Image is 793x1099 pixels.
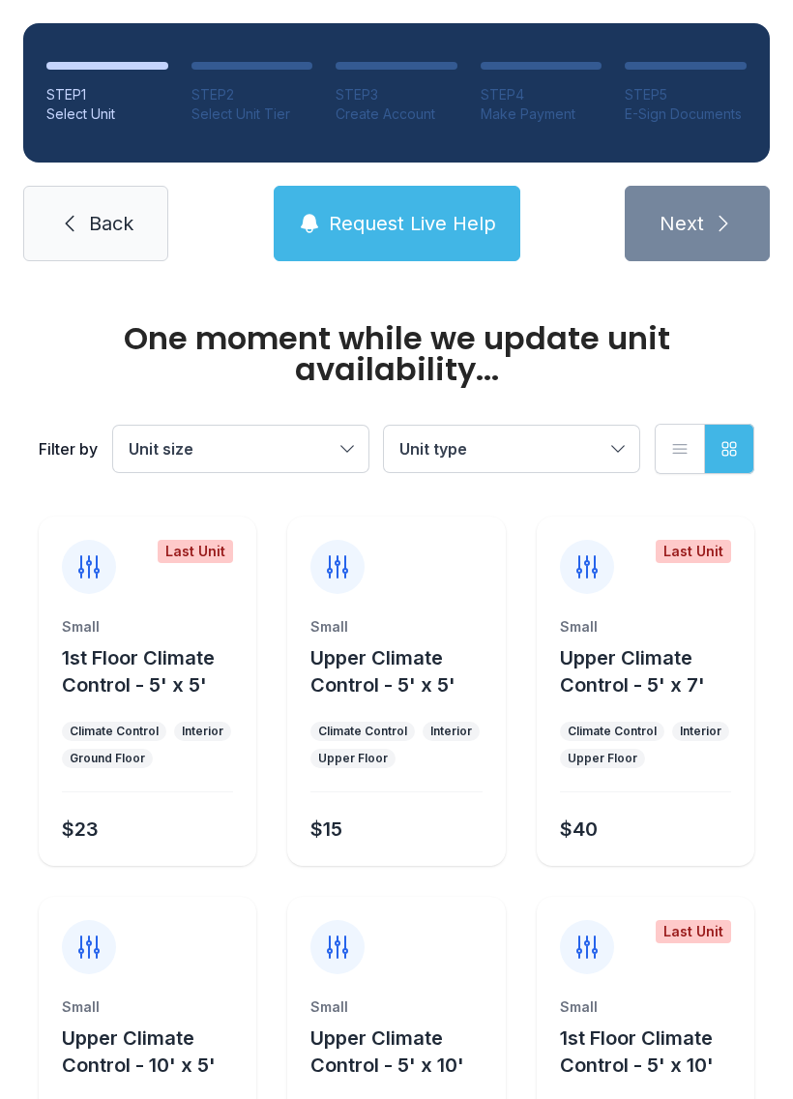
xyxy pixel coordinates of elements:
div: Last Unit [158,540,233,563]
div: Upper Floor [568,751,637,766]
div: Interior [680,724,721,739]
button: Upper Climate Control - 5' x 5' [310,644,497,698]
div: Select Unit [46,104,168,124]
div: One moment while we update unit availability... [39,323,754,385]
div: Last Unit [656,540,731,563]
span: Upper Climate Control - 5' x 5' [310,646,455,697]
span: Upper Climate Control - 10' x 5' [62,1026,216,1077]
div: Small [62,617,233,637]
div: $15 [310,816,342,843]
button: Upper Climate Control - 10' x 5' [62,1025,249,1079]
div: Ground Floor [70,751,145,766]
div: E-Sign Documents [625,104,747,124]
div: STEP 3 [336,85,457,104]
div: Small [310,617,482,637]
div: Select Unit Tier [191,104,313,124]
div: Small [62,997,233,1017]
div: STEP 5 [625,85,747,104]
span: Next [660,210,704,237]
span: Unit size [129,439,193,459]
div: Climate Control [568,724,657,739]
span: 1st Floor Climate Control - 5' x 5' [62,646,215,697]
span: Request Live Help [329,210,496,237]
div: Make Payment [481,104,602,124]
span: Unit type [399,439,467,459]
div: Climate Control [318,724,407,739]
button: Upper Climate Control - 5' x 10' [310,1025,497,1079]
div: $40 [560,816,598,843]
span: Upper Climate Control - 5' x 7' [560,646,705,697]
div: Small [560,617,731,637]
span: 1st Floor Climate Control - 5' x 10' [560,1026,714,1077]
button: Unit type [384,426,639,472]
button: 1st Floor Climate Control - 5' x 5' [62,644,249,698]
div: Last Unit [656,920,731,943]
span: Upper Climate Control - 5' x 10' [310,1026,464,1077]
div: Interior [182,724,223,739]
div: STEP 1 [46,85,168,104]
div: Upper Floor [318,751,388,766]
div: $23 [62,816,99,843]
div: Small [560,997,731,1017]
div: STEP 2 [191,85,313,104]
span: Back [89,210,133,237]
div: Filter by [39,437,98,460]
button: 1st Floor Climate Control - 5' x 10' [560,1025,747,1079]
button: Unit size [113,426,368,472]
div: STEP 4 [481,85,602,104]
div: Small [310,997,482,1017]
div: Climate Control [70,724,159,739]
button: Upper Climate Control - 5' x 7' [560,644,747,698]
div: Interior [430,724,472,739]
div: Create Account [336,104,457,124]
